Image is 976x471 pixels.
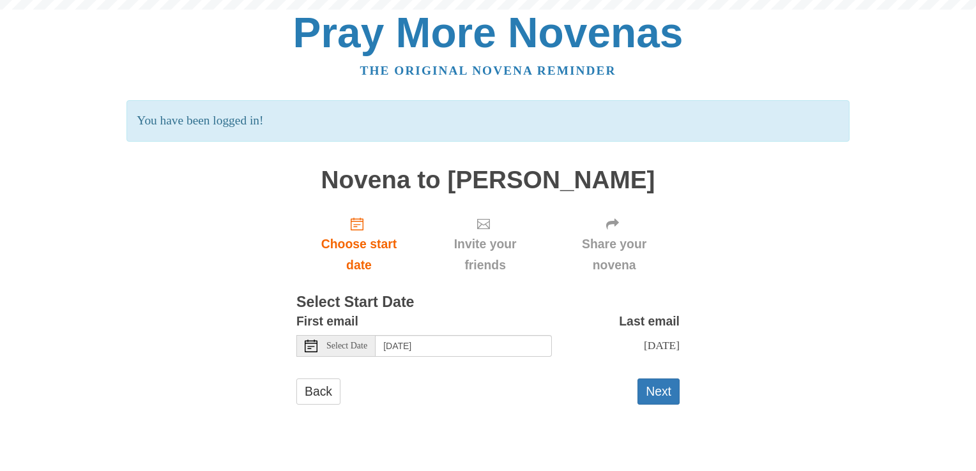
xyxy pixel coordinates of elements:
[549,206,680,282] div: Click "Next" to confirm your start date first.
[296,294,680,311] h3: Select Start Date
[296,378,340,405] a: Back
[309,234,409,276] span: Choose start date
[434,234,536,276] span: Invite your friends
[326,341,367,350] span: Select Date
[296,206,422,282] a: Choose start date
[561,234,667,276] span: Share your novena
[293,9,683,56] a: Pray More Novenas
[360,64,616,77] a: The original novena reminder
[619,311,680,332] label: Last email
[637,378,680,405] button: Next
[296,311,358,332] label: First email
[644,339,680,352] span: [DATE]
[422,206,549,282] div: Click "Next" to confirm your start date first.
[126,100,849,142] p: You have been logged in!
[296,167,680,194] h1: Novena to [PERSON_NAME]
